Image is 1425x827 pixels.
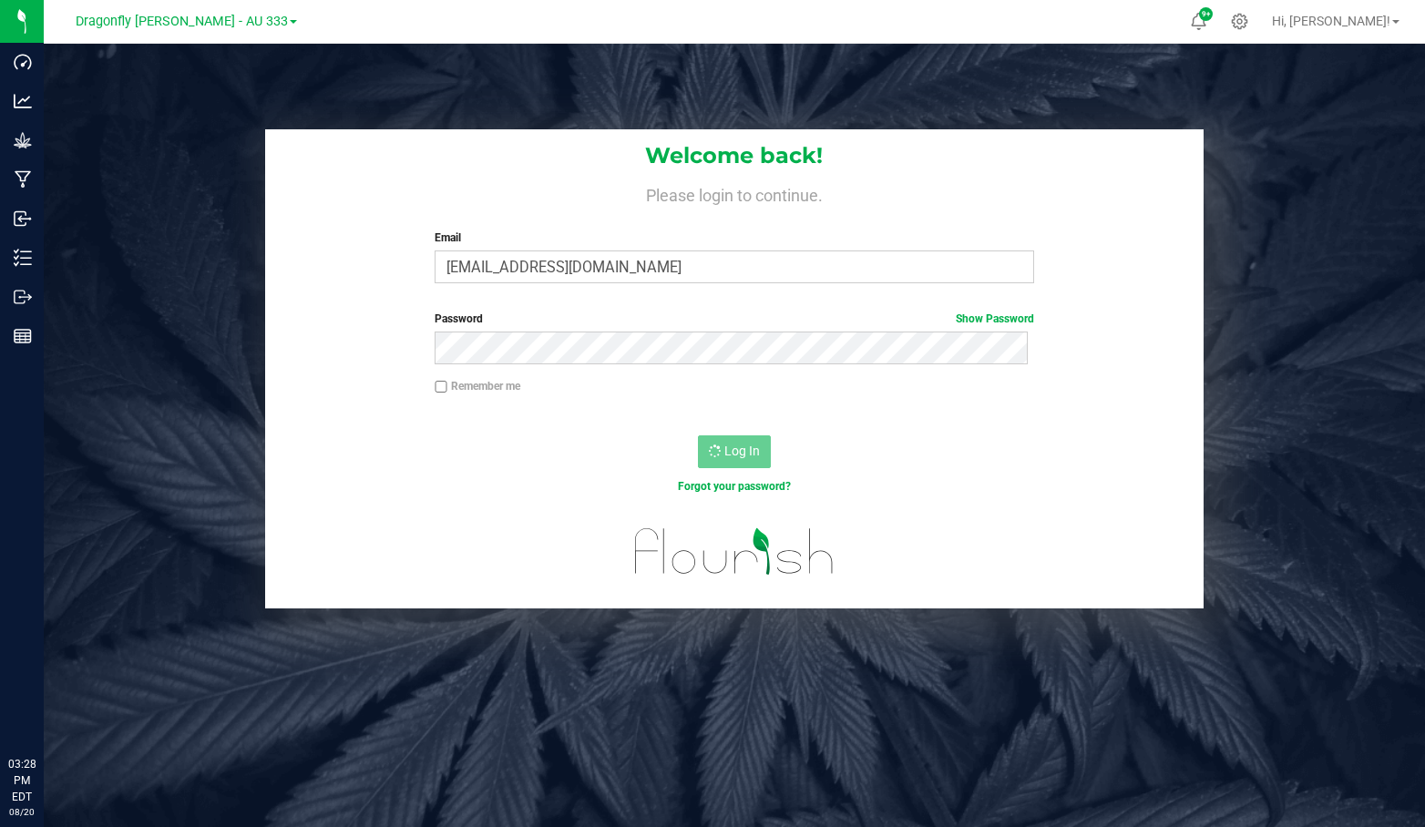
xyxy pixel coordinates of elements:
div: Manage settings [1228,13,1251,30]
span: 1 [7,2,15,19]
inline-svg: Manufacturing [14,170,32,189]
a: Show Password [956,312,1034,325]
inline-svg: Grow [14,131,32,149]
span: Password [435,312,483,325]
input: Remember me [435,381,447,393]
label: Remember me [435,378,520,394]
p: 08/20 [8,805,36,819]
span: Log In [724,444,760,458]
inline-svg: Reports [14,327,32,345]
label: Email [435,230,1033,246]
a: Forgot your password? [678,480,791,493]
inline-svg: Outbound [14,288,32,306]
h1: Welcome back! [265,144,1205,168]
button: Log In [698,435,771,468]
inline-svg: Dashboard [14,53,32,71]
inline-svg: Inbound [14,209,32,228]
inline-svg: Analytics [14,92,32,110]
img: flourish_logo.svg [617,514,852,589]
span: Dragonfly [PERSON_NAME] - AU 333 [76,14,288,29]
span: Hi, [PERSON_NAME]! [1272,14,1390,28]
inline-svg: Inventory [14,249,32,267]
span: 9+ [1202,11,1210,18]
p: 03:28 PM EDT [8,756,36,805]
h4: Please login to continue. [265,182,1205,204]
